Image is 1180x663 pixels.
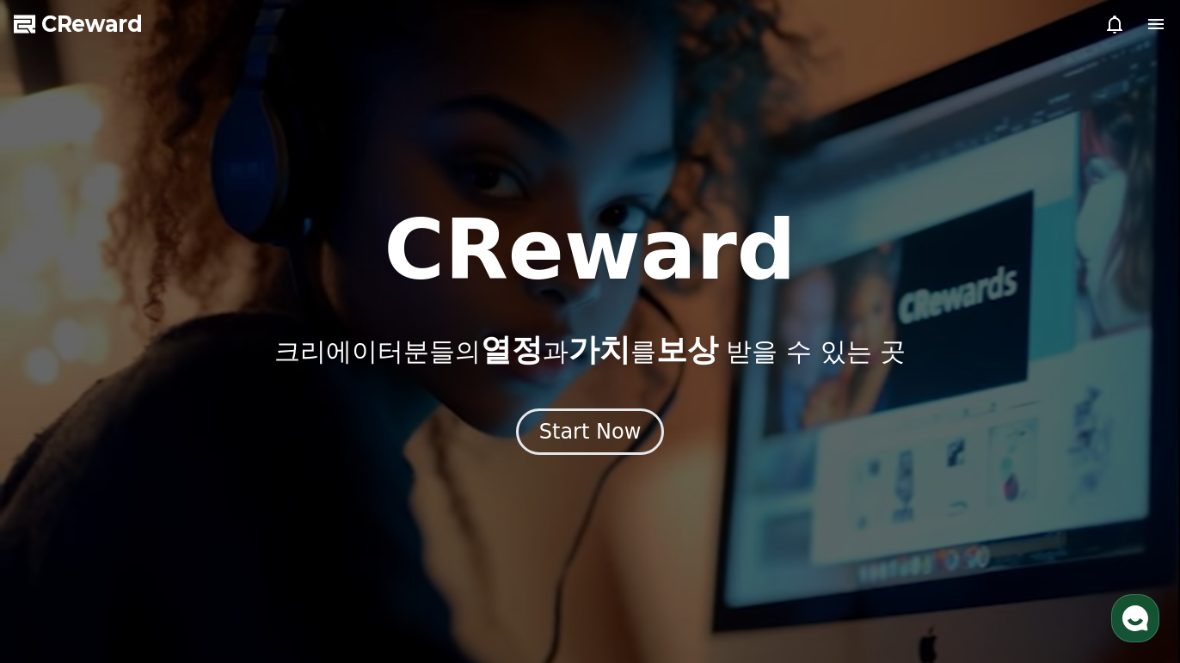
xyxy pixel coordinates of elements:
span: 홈 [54,546,65,560]
span: 열정 [481,332,543,367]
a: CReward [14,10,143,38]
a: 설정 [222,520,330,563]
h1: CReward [384,209,796,292]
a: 홈 [5,520,114,563]
a: Start Now [516,426,665,442]
span: 대화 [157,547,178,561]
span: 가치 [568,332,630,367]
p: 크리에이터분들의 과 를 받을 수 있는 곳 [274,333,906,367]
span: 보상 [656,332,718,367]
button: Start Now [516,408,665,455]
div: Start Now [539,418,642,445]
span: CReward [41,10,143,38]
span: 설정 [266,546,286,560]
a: 대화 [114,520,222,563]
